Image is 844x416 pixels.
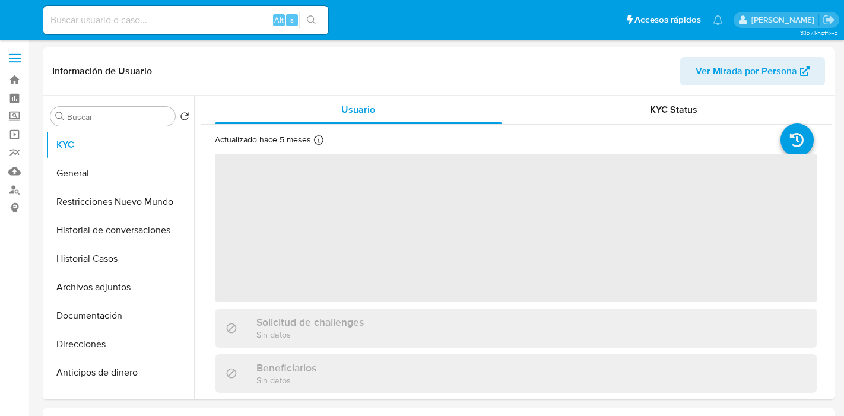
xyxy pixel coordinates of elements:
[46,188,194,216] button: Restricciones Nuevo Mundo
[696,57,797,85] span: Ver Mirada por Persona
[46,301,194,330] button: Documentación
[52,65,152,77] h1: Información de Usuario
[290,14,294,26] span: s
[215,309,817,347] div: Solicitud de challengesSin datos
[43,12,328,28] input: Buscar usuario o caso...
[46,330,194,358] button: Direcciones
[341,103,375,116] span: Usuario
[46,273,194,301] button: Archivos adjuntos
[46,387,194,415] button: CVU
[680,57,825,85] button: Ver Mirada por Persona
[256,316,364,329] h3: Solicitud de challenges
[180,112,189,125] button: Volver al orden por defecto
[823,14,835,26] a: Salir
[46,244,194,273] button: Historial Casos
[215,134,311,145] p: Actualizado hace 5 meses
[46,159,194,188] button: General
[650,103,697,116] span: KYC Status
[46,131,194,159] button: KYC
[256,374,316,386] p: Sin datos
[274,14,284,26] span: Alt
[299,12,323,28] button: search-icon
[634,14,701,26] span: Accesos rápidos
[67,112,170,122] input: Buscar
[256,329,364,340] p: Sin datos
[46,216,194,244] button: Historial de conversaciones
[751,14,818,26] p: noelia.huarte@mercadolibre.com
[215,154,817,302] span: ‌
[256,361,316,374] h3: Beneficiarios
[713,15,723,25] a: Notificaciones
[46,358,194,387] button: Anticipos de dinero
[215,354,817,393] div: BeneficiariosSin datos
[55,112,65,121] button: Buscar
